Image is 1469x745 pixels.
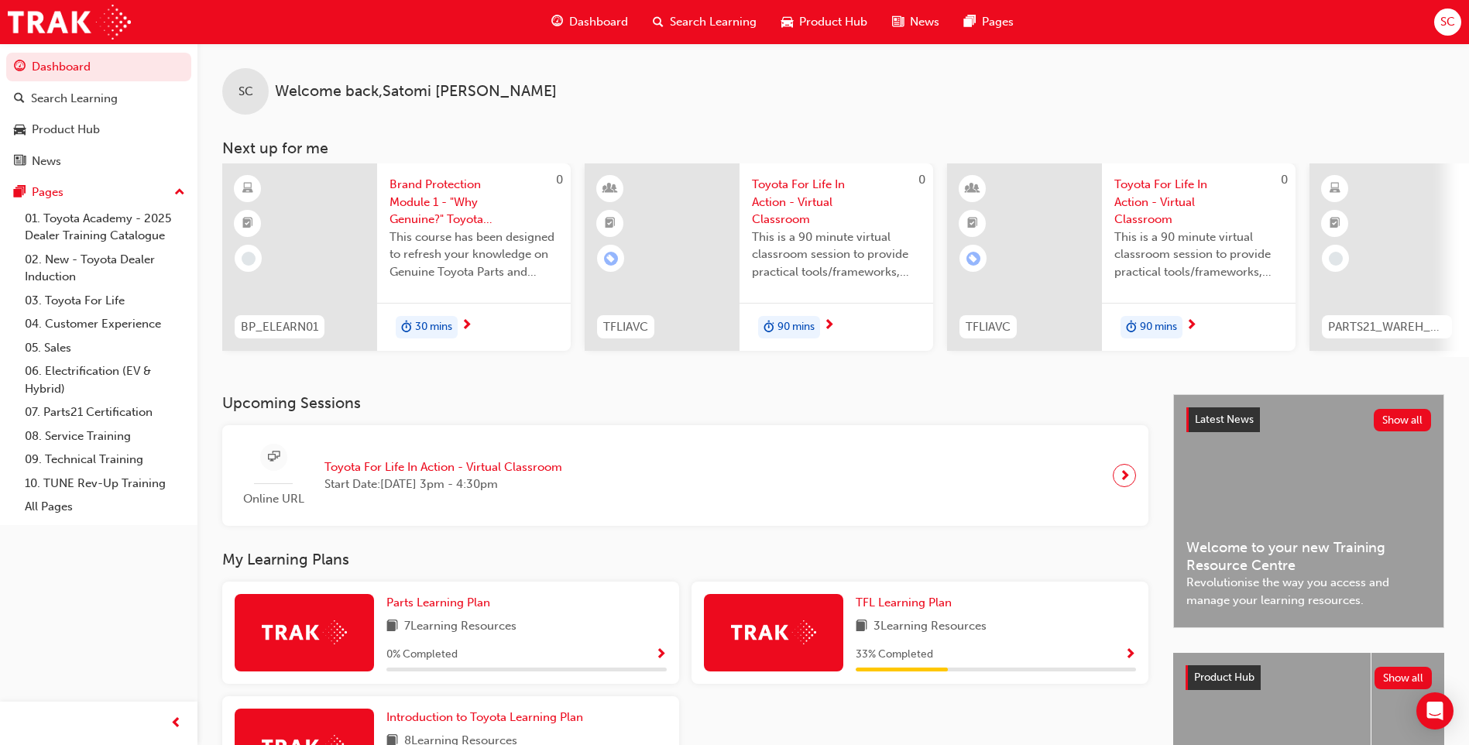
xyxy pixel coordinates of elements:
[197,139,1469,157] h3: Next up for me
[752,176,921,228] span: Toyota For Life In Action - Virtual Classroom
[1186,407,1431,432] a: Latest NewsShow all
[781,12,793,32] span: car-icon
[1440,13,1455,31] span: SC
[1186,574,1431,609] span: Revolutionise the way you access and manage your learning resources.
[1186,539,1431,574] span: Welcome to your new Training Resource Centre
[19,248,191,289] a: 02. New - Toyota Dealer Induction
[1186,665,1432,690] a: Product HubShow all
[952,6,1026,38] a: pages-iconPages
[386,709,589,726] a: Introduction to Toyota Learning Plan
[1140,318,1177,336] span: 90 mins
[823,319,835,333] span: next-icon
[6,84,191,113] a: Search Learning
[1374,409,1432,431] button: Show all
[1330,179,1340,199] span: learningResourceType_ELEARNING-icon
[966,318,1011,336] span: TFLIAVC
[32,184,63,201] div: Pages
[1119,465,1131,486] span: next-icon
[880,6,952,38] a: news-iconNews
[947,163,1296,351] a: 0TFLIAVCToyota For Life In Action - Virtual ClassroomThis is a 90 minute virtual classroom sessio...
[32,153,61,170] div: News
[982,13,1014,31] span: Pages
[603,318,648,336] span: TFLIAVC
[275,83,557,101] span: Welcome back , Satomi [PERSON_NAME]
[390,176,558,228] span: Brand Protection Module 1 - "Why Genuine?" Toyota Genuine Parts and Accessories
[404,617,517,637] span: 7 Learning Resources
[14,186,26,200] span: pages-icon
[653,12,664,32] span: search-icon
[14,123,26,137] span: car-icon
[1281,173,1288,187] span: 0
[19,424,191,448] a: 08. Service Training
[19,495,191,519] a: All Pages
[551,12,563,32] span: guage-icon
[174,183,185,203] span: up-icon
[32,121,100,139] div: Product Hub
[386,596,490,609] span: Parts Learning Plan
[1173,394,1444,628] a: Latest NewsShow allWelcome to your new Training Resource CentreRevolutionise the way you access a...
[239,83,253,101] span: SC
[19,472,191,496] a: 10. TUNE Rev-Up Training
[324,458,562,476] span: Toyota For Life In Action - Virtual Classroom
[892,12,904,32] span: news-icon
[1330,214,1340,234] span: booktick-icon
[14,92,25,106] span: search-icon
[19,312,191,336] a: 04. Customer Experience
[1186,319,1197,333] span: next-icon
[222,551,1148,568] h3: My Learning Plans
[1124,645,1136,664] button: Show Progress
[539,6,640,38] a: guage-iconDashboard
[6,147,191,176] a: News
[856,596,952,609] span: TFL Learning Plan
[856,617,867,637] span: book-icon
[242,252,256,266] span: learningRecordVerb_NONE-icon
[585,163,933,351] a: 0TFLIAVCToyota For Life In Action - Virtual ClassroomThis is a 90 minute virtual classroom sessio...
[856,594,958,612] a: TFL Learning Plan
[777,318,815,336] span: 90 mins
[1434,9,1461,36] button: SC
[569,13,628,31] span: Dashboard
[605,179,616,199] span: learningResourceType_INSTRUCTOR_LED-icon
[222,163,571,351] a: 0BP_ELEARN01Brand Protection Module 1 - "Why Genuine?" Toyota Genuine Parts and AccessoriesThis c...
[1194,671,1254,684] span: Product Hub
[386,594,496,612] a: Parts Learning Plan
[19,400,191,424] a: 07. Parts21 Certification
[1114,228,1283,281] span: This is a 90 minute virtual classroom session to provide practical tools/frameworks, behaviours a...
[461,319,472,333] span: next-icon
[390,228,558,281] span: This course has been designed to refresh your knowledge on Genuine Toyota Parts and Accessories s...
[1114,176,1283,228] span: Toyota For Life In Action - Virtual Classroom
[386,710,583,724] span: Introduction to Toyota Learning Plan
[170,714,182,733] span: prev-icon
[764,318,774,338] span: duration-icon
[1124,648,1136,662] span: Show Progress
[640,6,769,38] a: search-iconSearch Learning
[1416,692,1454,730] div: Open Intercom Messenger
[242,179,253,199] span: learningResourceType_ELEARNING-icon
[386,617,398,637] span: book-icon
[670,13,757,31] span: Search Learning
[268,448,280,467] span: sessionType_ONLINE_URL-icon
[324,475,562,493] span: Start Date: [DATE] 3pm - 4:30pm
[235,438,1136,514] a: Online URLToyota For Life In Action - Virtual ClassroomStart Date:[DATE] 3pm - 4:30pm
[1328,318,1446,336] span: PARTS21_WAREH_N1021_EL
[605,214,616,234] span: booktick-icon
[856,646,933,664] span: 33 % Completed
[6,115,191,144] a: Product Hub
[910,13,939,31] span: News
[222,394,1148,412] h3: Upcoming Sessions
[918,173,925,187] span: 0
[967,179,978,199] span: learningResourceType_INSTRUCTOR_LED-icon
[19,448,191,472] a: 09. Technical Training
[6,178,191,207] button: Pages
[655,645,667,664] button: Show Progress
[241,318,318,336] span: BP_ELEARN01
[386,646,458,664] span: 0 % Completed
[1126,318,1137,338] span: duration-icon
[769,6,880,38] a: car-iconProduct Hub
[752,228,921,281] span: This is a 90 minute virtual classroom session to provide practical tools/frameworks, behaviours a...
[8,5,131,39] img: Trak
[6,53,191,81] a: Dashboard
[19,207,191,248] a: 01. Toyota Academy - 2025 Dealer Training Catalogue
[415,318,452,336] span: 30 mins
